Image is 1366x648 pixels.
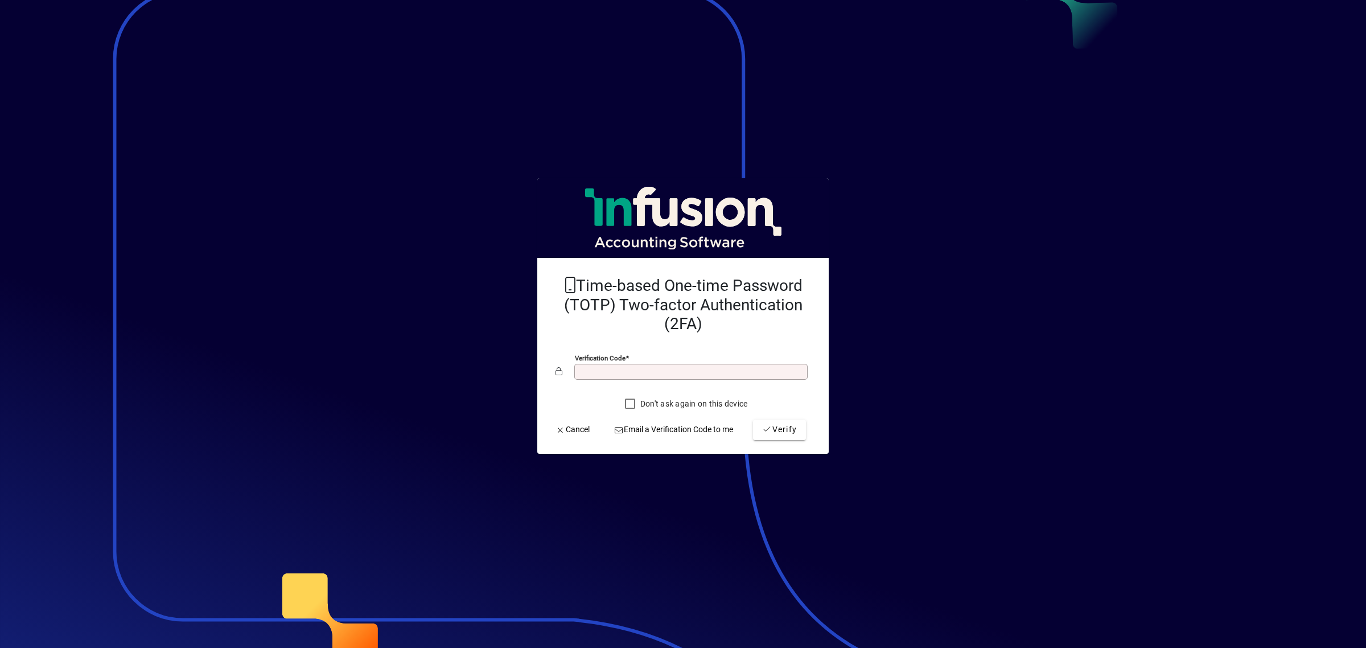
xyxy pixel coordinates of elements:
[575,354,626,362] mat-label: Verification code
[556,276,810,334] h2: Time-based One-time Password (TOTP) Two-factor Authentication (2FA)
[551,420,594,440] button: Cancel
[753,420,806,440] button: Verify
[556,424,590,436] span: Cancel
[638,398,748,409] label: Don't ask again on this device
[762,424,797,436] span: Verify
[614,424,734,436] span: Email a Verification Code to me
[610,420,738,440] button: Email a Verification Code to me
